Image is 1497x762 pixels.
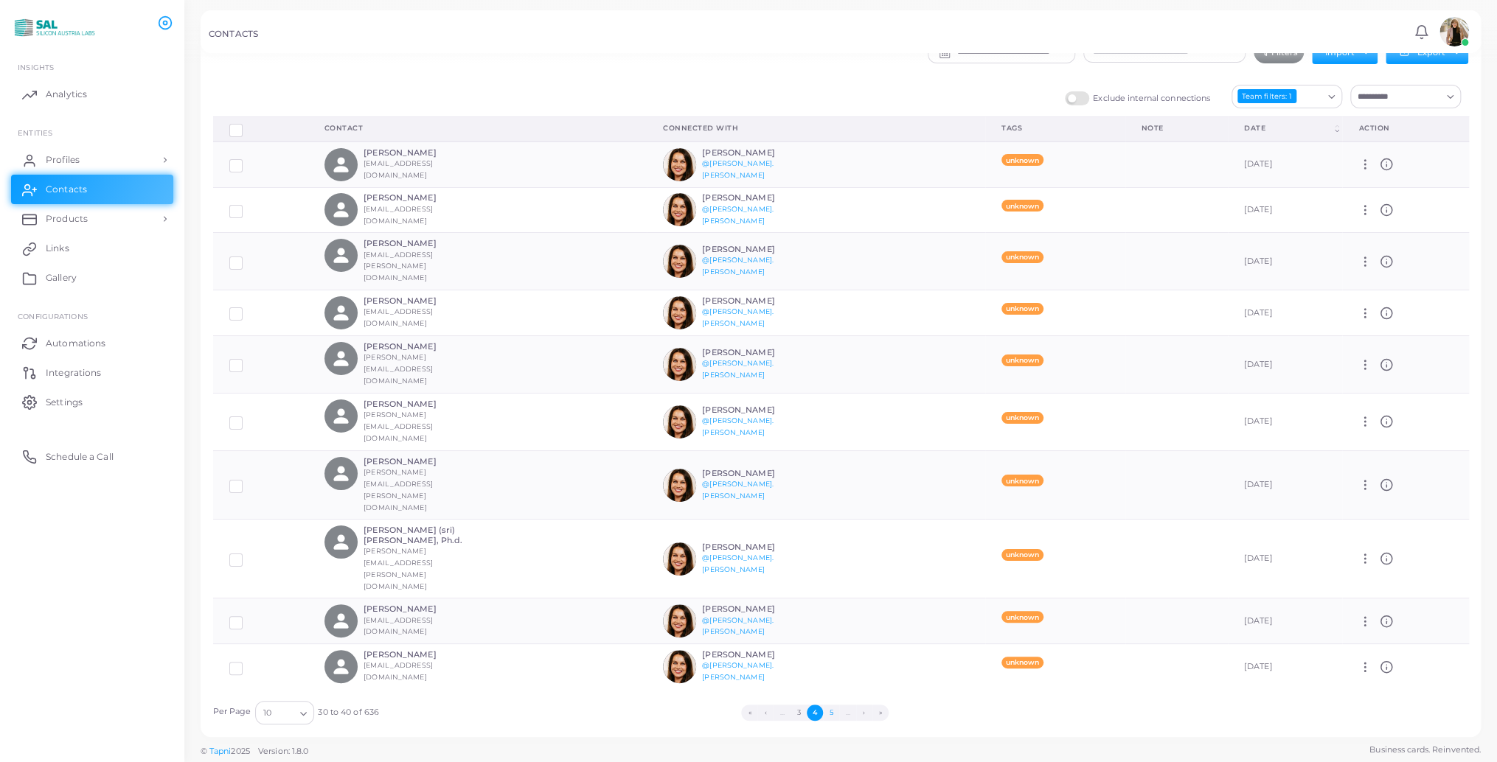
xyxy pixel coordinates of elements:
[702,205,774,225] a: @[PERSON_NAME].[PERSON_NAME]
[364,399,472,409] h6: [PERSON_NAME]
[1237,89,1297,103] div: Team filters: 1
[231,745,249,758] span: 2025
[1244,615,1327,627] div: [DATE]
[1232,85,1342,108] div: Search for option
[702,480,774,500] a: @[PERSON_NAME].[PERSON_NAME]
[1001,200,1043,212] span: unknown
[46,450,114,464] span: Schedule a Call
[46,88,87,101] span: Analytics
[663,405,696,438] img: avatar
[331,155,351,175] svg: person fill
[663,604,696,637] img: avatar
[663,542,696,576] img: avatar
[1001,251,1043,263] span: unknown
[364,525,472,545] h6: [PERSON_NAME] (sri) [PERSON_NAME], Ph.d.
[46,183,87,196] span: Contacts
[364,193,472,203] h6: [PERSON_NAME]
[331,245,351,265] svg: person fill
[1001,354,1043,366] span: unknown
[663,348,696,381] img: avatar
[1244,123,1332,133] div: Date
[1001,412,1043,424] span: unknown
[213,706,251,718] label: Per Page
[364,239,472,248] h6: [PERSON_NAME]
[1352,88,1441,105] input: Search for option
[702,348,810,357] h6: [PERSON_NAME]
[46,153,80,167] span: Profiles
[209,746,232,756] a: Tapni
[11,234,173,263] a: Links
[18,128,52,137] span: ENTITIES
[823,705,839,721] button: Go to page 5
[46,337,105,350] span: Automations
[1065,91,1223,105] label: Exclude internal connections
[702,604,810,614] h6: [PERSON_NAME]
[1244,479,1327,491] div: [DATE]
[46,366,101,380] span: Integrations
[702,296,810,306] h6: [PERSON_NAME]
[1244,416,1327,427] div: [DATE]
[1369,744,1481,756] span: Business cards. Reinvented.
[1244,256,1327,268] div: [DATE]
[702,650,810,660] h6: [PERSON_NAME]
[807,705,823,721] button: Go to page 4
[1298,88,1321,105] input: Search for option
[1244,204,1327,216] div: [DATE]
[11,204,173,234] a: Products
[1001,123,1109,133] div: Tags
[46,212,88,226] span: Products
[364,457,472,466] h6: [PERSON_NAME]
[364,159,433,179] small: [EMAIL_ADDRESS][DOMAIN_NAME]
[364,342,472,352] h6: [PERSON_NAME]
[1001,549,1043,561] span: unknown
[663,245,696,278] img: avatar
[11,387,173,416] a: Settings
[209,29,258,39] h5: CONTACTS
[663,148,696,181] img: avatar
[46,242,69,255] span: Links
[702,159,774,179] a: @[PERSON_NAME].[PERSON_NAME]
[213,116,308,141] th: Row-selection
[364,410,433,442] small: [PERSON_NAME][EMAIL_ADDRESS][DOMAIN_NAME]
[273,705,294,721] input: Search for option
[364,661,433,681] small: [EMAIL_ADDRESS][DOMAIN_NAME]
[364,205,433,225] small: [EMAIL_ADDRESS][DOMAIN_NAME]
[663,193,696,226] img: avatar
[872,705,889,721] button: Go to last page
[364,296,472,306] h6: [PERSON_NAME]
[11,441,173,471] a: Schedule a Call
[331,657,351,677] svg: person fill
[856,705,872,721] button: Go to next page
[702,359,774,379] a: @[PERSON_NAME].[PERSON_NAME]
[331,611,351,631] svg: person fill
[331,464,351,483] svg: person fill
[46,271,77,284] span: Gallery
[791,705,807,721] button: Go to page 3
[11,145,173,175] a: Profiles
[331,303,351,323] svg: person fill
[1001,475,1043,486] span: unknown
[324,123,631,133] div: Contact
[46,396,83,409] span: Settings
[364,547,433,590] small: [PERSON_NAME][EMAIL_ADDRESS][PERSON_NAME][DOMAIN_NAME]
[258,746,309,756] span: Version: 1.8.0
[1244,661,1327,673] div: [DATE]
[702,553,774,573] a: @[PERSON_NAME].[PERSON_NAME]
[1001,611,1043,623] span: unknown
[11,263,173,293] a: Gallery
[379,705,1251,721] ul: Pagination
[13,14,95,41] a: logo
[702,616,774,636] a: @[PERSON_NAME].[PERSON_NAME]
[331,349,351,368] svg: person fill
[364,604,472,614] h6: [PERSON_NAME]
[364,650,472,660] h6: [PERSON_NAME]
[702,405,810,415] h6: [PERSON_NAME]
[702,245,810,254] h6: [PERSON_NAME]
[663,650,696,683] img: avatar
[331,532,351,552] svg: person fill
[364,307,433,327] small: [EMAIL_ADDRESS][DOMAIN_NAME]
[702,148,810,158] h6: [PERSON_NAME]
[364,468,433,511] small: [PERSON_NAME][EMAIL_ADDRESS][PERSON_NAME][DOMAIN_NAME]
[18,312,88,321] span: Configurations
[364,353,433,385] small: [PERSON_NAME][EMAIL_ADDRESS][DOMAIN_NAME]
